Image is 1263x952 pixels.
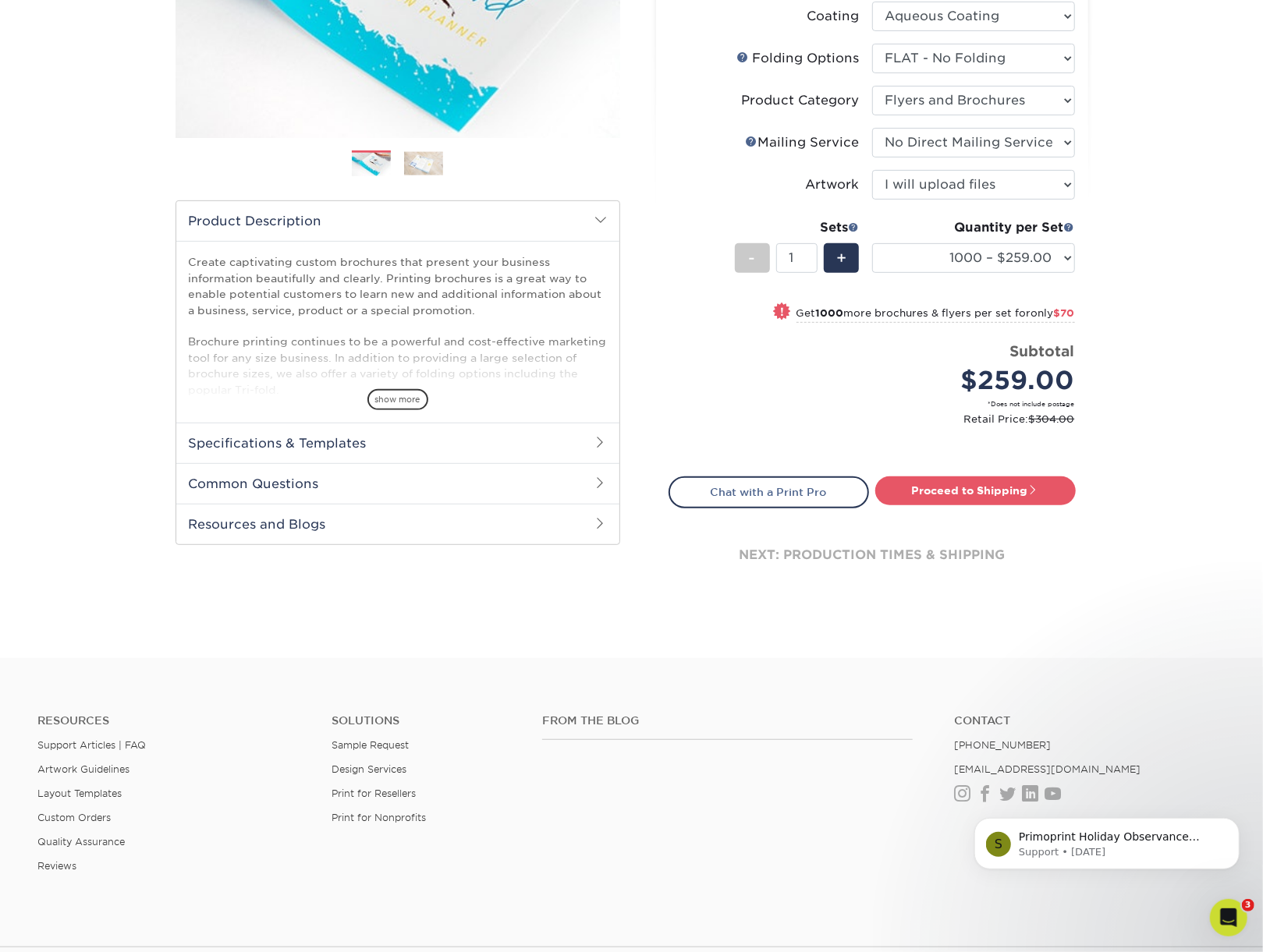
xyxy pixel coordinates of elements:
small: Retail Price: [681,412,1075,426]
a: Chat with a Print Pro [669,476,869,508]
span: only [1031,307,1075,319]
h2: Resources and Blogs [176,504,619,544]
strong: 1000 [816,307,844,319]
h4: From the Blog [542,714,912,727]
div: Quantity per Set [872,218,1075,237]
span: show more [367,389,428,410]
p: Create captivating custom brochures that present your business information beautifully and clearl... [189,254,607,398]
div: Profile image for Support [35,111,60,136]
p: Primoprint Holiday Observance Please note that our customer service and production departments wi... [68,109,269,125]
div: Sets [735,218,860,237]
small: *Does not include postage [681,399,1075,409]
h4: Resources [37,714,308,727]
img: Brochures & Flyers 01 [352,151,391,179]
span: $70 [1054,307,1075,319]
h4: Solutions [332,714,519,727]
a: Support Articles | FAQ [37,739,146,751]
div: $259.00 [884,362,1075,399]
span: + [836,246,846,270]
div: Coating [807,7,860,26]
div: Mailing Service [746,133,860,152]
p: Message from Support, sent 19w ago [68,125,269,139]
a: Print for Resellers [332,787,416,799]
span: $304.00 [1029,413,1075,425]
div: Artwork [806,175,860,194]
a: Proceed to Shipping [875,476,1076,504]
a: Design Services [332,763,406,775]
a: Sample Request [332,739,409,751]
div: Product Category [742,91,860,110]
iframe: Intercom notifications message [951,720,1263,894]
a: Contact [955,714,1226,727]
h2: Specifications & Templates [176,423,619,463]
a: Reviews [37,860,76,872]
a: Layout Templates [37,787,122,799]
strong: Subtotal [1010,342,1075,359]
h2: Common Questions [176,463,619,504]
span: ! [780,304,784,320]
div: Folding Options [737,49,860,68]
iframe: Intercom live chat [1210,899,1247,936]
small: Get more brochures & flyers per set for [796,307,1075,323]
a: Quality Assurance [37,836,125,848]
span: - [749,246,756,270]
img: Brochures & Flyers 02 [404,151,443,175]
div: next: production times & shipping [669,508,1076,602]
span: 3 [1242,899,1254,911]
h2: Product Description [176,201,619,241]
a: Print for Nonprofits [332,812,426,823]
a: Artwork Guidelines [37,763,129,775]
a: Custom Orders [37,812,111,823]
div: message notification from Support, 19w ago. Primoprint Holiday Observance Please note that our cu... [23,97,289,149]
